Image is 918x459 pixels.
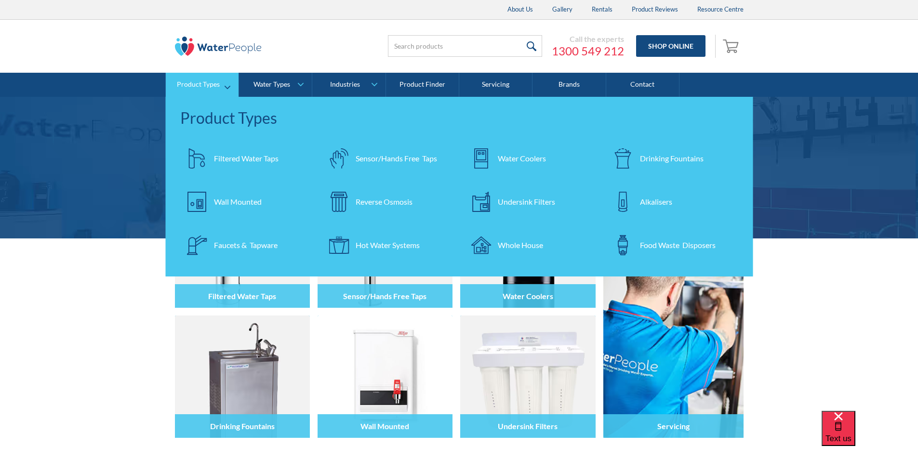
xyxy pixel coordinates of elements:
img: Drinking Fountains [175,315,310,438]
div: Hot Water Systems [356,239,420,251]
div: Call the experts [552,34,624,44]
div: Wall Mounted [214,196,262,208]
div: Sensor/Hands Free Taps [356,153,437,164]
div: Drinking Fountains [640,153,704,164]
a: Contact [606,73,679,97]
a: Water Types [239,73,312,97]
a: Faucets & Tapware [180,228,313,262]
a: Drinking Fountains [606,142,739,175]
a: Open empty cart [720,35,744,58]
a: Brands [532,73,606,97]
h4: Servicing [657,421,690,431]
h4: Sensor/Hands Free Taps [343,291,426,301]
a: Industries [312,73,385,97]
div: Product Types [177,80,220,89]
a: 1300 549 212 [552,44,624,58]
a: Reverse Osmosis [322,185,454,219]
div: Whole House [498,239,543,251]
h4: Filtered Water Taps [208,291,276,301]
iframe: podium webchat widget bubble [822,411,918,459]
h4: Undersink Filters [498,421,558,431]
img: shopping cart [723,38,741,53]
div: Reverse Osmosis [356,196,412,208]
img: Wall Mounted [318,315,452,438]
a: Filtered Water Taps [180,142,313,175]
div: Industries [330,80,360,89]
a: Product Finder [386,73,459,97]
h4: Wall Mounted [360,421,409,431]
a: Wall Mounted [180,185,313,219]
a: Servicing [459,73,532,97]
h4: Drinking Fountains [210,421,275,431]
div: Water Types [253,80,290,89]
a: Hot Water Systems [322,228,454,262]
a: Shop Online [636,35,705,57]
a: Alkalisers [606,185,739,219]
div: Water Coolers [498,153,546,164]
a: Product Types [166,73,239,97]
input: Search products [388,35,542,57]
div: Product Types [180,106,739,130]
h4: Water Coolers [503,291,553,301]
a: Food Waste Disposers [606,228,739,262]
div: Filtered Water Taps [214,153,279,164]
a: Water Coolers [464,142,597,175]
img: Undersink Filters [460,315,595,438]
div: Alkalisers [640,196,672,208]
nav: Product Types [166,97,753,276]
div: Faucets & Tapware [214,239,278,251]
div: Undersink Filters [498,196,555,208]
a: Undersink Filters [464,185,597,219]
div: Food Waste Disposers [640,239,716,251]
a: Servicing [603,185,744,438]
img: The Water People [175,37,262,56]
a: Whole House [464,228,597,262]
a: Sensor/Hands Free Taps [322,142,454,175]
